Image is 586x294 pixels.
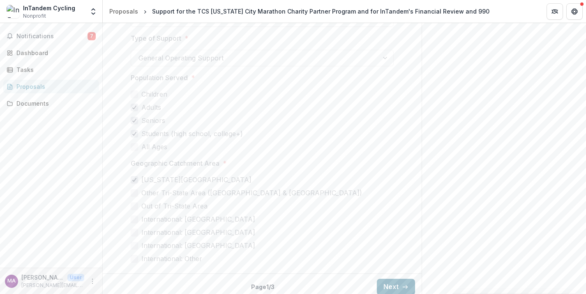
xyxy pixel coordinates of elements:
a: Proposals [3,80,99,93]
span: Nonprofit [23,12,46,20]
span: 7 [88,32,96,40]
span: Other Tri-State Area ([GEOGRAPHIC_DATA] & [GEOGRAPHIC_DATA]) [141,188,362,198]
div: Documents [16,99,92,108]
p: User [67,274,84,281]
button: Partners [547,3,563,20]
div: Michael Anderson [7,278,16,284]
span: All Ages [141,142,167,152]
div: Dashboard [16,49,92,57]
span: Adults [141,102,161,112]
div: InTandem Cycling [23,4,75,12]
a: Proposals [106,5,141,17]
div: Support for the TCS [US_STATE] City Marathon Charity Partner Program and for InTandem's Financial... [152,7,489,16]
span: International: Other [141,254,202,264]
button: Open entity switcher [88,3,99,20]
button: Notifications7 [3,30,99,43]
span: Children [141,89,167,99]
p: Population Served [131,73,188,83]
span: International: [GEOGRAPHIC_DATA] [141,214,255,224]
button: More [88,276,97,286]
span: Notifications [16,33,88,40]
p: Geographic Catchment Area [131,158,219,168]
a: Tasks [3,63,99,76]
span: International: [GEOGRAPHIC_DATA] [141,241,255,250]
nav: breadcrumb [106,5,493,17]
img: InTandem Cycling [7,5,20,18]
a: Documents [3,97,99,110]
div: Proposals [16,82,92,91]
span: Students (high school, college+) [141,129,243,139]
p: [PERSON_NAME][EMAIL_ADDRESS][DOMAIN_NAME] [21,282,84,289]
span: International: [GEOGRAPHIC_DATA] [141,227,255,237]
div: Proposals [109,7,138,16]
p: Type of Support [131,33,181,43]
p: Page 1 / 3 [251,282,275,291]
span: Out of Tri-State Area [141,201,208,211]
span: Seniors [141,116,165,125]
a: Dashboard [3,46,99,60]
div: Tasks [16,65,92,74]
span: [US_STATE][GEOGRAPHIC_DATA] [141,175,251,185]
p: [PERSON_NAME] [21,273,64,282]
button: Get Help [566,3,583,20]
